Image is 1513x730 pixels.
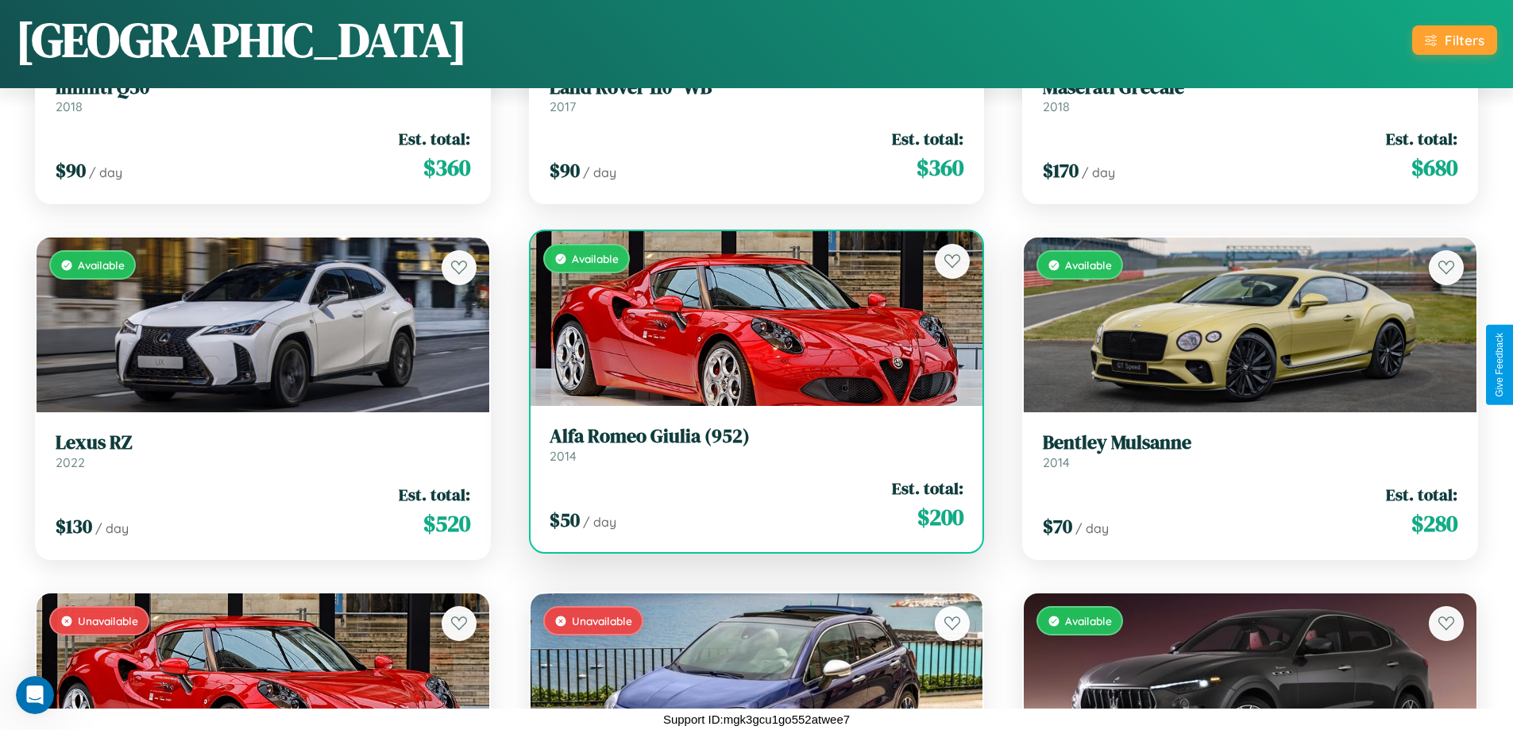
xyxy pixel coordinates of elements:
span: $ 280 [1411,508,1457,539]
span: $ 520 [423,508,470,539]
a: Infiniti Q502018 [56,76,470,115]
span: / day [95,520,129,536]
a: Alfa Romeo Giulia (952)2014 [550,425,964,464]
span: Available [572,252,619,265]
span: Est. total: [892,127,963,150]
iframe: Intercom live chat [16,676,54,714]
span: Est. total: [1386,127,1457,150]
span: Available [1065,258,1112,272]
a: Land Rover 110" WB2017 [550,76,964,115]
span: Est. total: [1386,483,1457,506]
span: $ 360 [917,152,963,183]
span: $ 170 [1043,157,1079,183]
span: Est. total: [399,127,470,150]
span: $ 680 [1411,152,1457,183]
h3: Bentley Mulsanne [1043,431,1457,454]
span: / day [1082,164,1115,180]
a: Maserati Grecale2018 [1043,76,1457,115]
span: $ 360 [423,152,470,183]
span: Est. total: [892,477,963,500]
h3: Lexus RZ [56,431,470,454]
span: / day [1075,520,1109,536]
span: Unavailable [572,614,632,628]
div: Filters [1445,32,1484,48]
span: / day [583,164,616,180]
button: Filters [1412,25,1497,55]
span: 2014 [1043,454,1070,470]
div: Give Feedback [1494,333,1505,397]
span: 2014 [550,448,577,464]
span: / day [583,514,616,530]
span: $ 200 [917,501,963,533]
span: 2022 [56,454,85,470]
span: $ 90 [56,157,86,183]
span: $ 70 [1043,513,1072,539]
span: Available [78,258,125,272]
span: 2018 [1043,98,1070,114]
span: / day [89,164,122,180]
span: 2017 [550,98,576,114]
a: Bentley Mulsanne2014 [1043,431,1457,470]
span: $ 50 [550,507,580,533]
span: $ 130 [56,513,92,539]
p: Support ID: mgk3gcu1go552atwee7 [663,709,850,730]
span: Unavailable [78,614,138,628]
a: Lexus RZ2022 [56,431,470,470]
span: 2018 [56,98,83,114]
h3: Alfa Romeo Giulia (952) [550,425,964,448]
span: Available [1065,614,1112,628]
h1: [GEOGRAPHIC_DATA] [16,7,467,72]
span: Est. total: [399,483,470,506]
span: $ 90 [550,157,580,183]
